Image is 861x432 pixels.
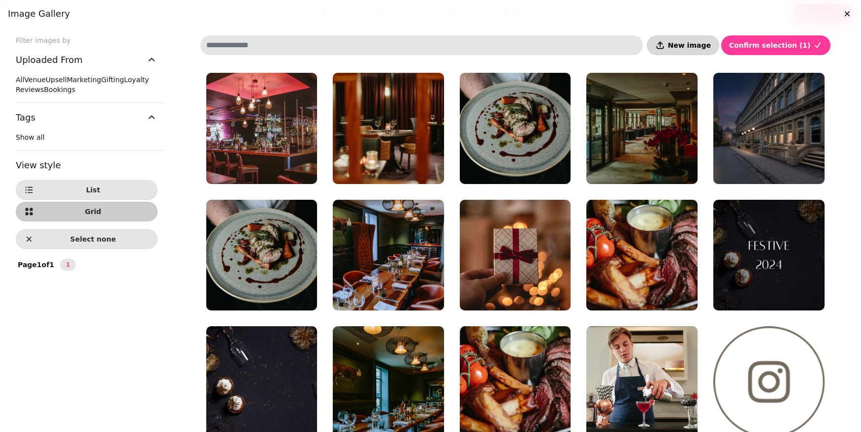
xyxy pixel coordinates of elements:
span: List [37,186,149,193]
span: Reviews [16,86,44,93]
span: 1 [64,262,72,268]
img: Glasgow_Grosvenor.jpg [713,73,825,184]
nav: Pagination [60,259,76,271]
button: 1 [60,259,76,271]
span: Bookings [44,86,75,93]
span: Gifting [101,76,124,84]
label: Filter images by [8,35,165,45]
span: Loyalty [124,76,149,84]
div: Tags [16,132,158,150]
span: Confirm selection ( 1 ) [729,42,811,49]
button: Grid [16,202,158,221]
span: Venue [24,76,45,84]
button: Select none [16,229,158,249]
span: Grid [37,208,149,215]
img: BeGin-11.JPG [206,73,318,184]
img: MSP-151.JPG [586,200,698,311]
h3: View style [16,158,158,172]
span: Show all [16,133,45,141]
span: All [16,76,24,84]
div: Uploaded From [16,75,158,102]
span: Select none [37,236,149,243]
img: MSP-136.JPG [206,200,318,311]
button: New image [647,35,719,55]
img: MSP-100.JPG [333,200,444,311]
button: Uploaded From [16,45,158,75]
img: MSP-14.JPG [586,73,698,184]
img: MSP-136 (1).JPG [460,73,571,184]
span: Upsell [46,76,67,84]
img: Copy of Copy of Copy of Copy of Copy of Copy of Copy of Copy of Copy of Copy of Copy of Copy of C... [713,200,825,311]
h3: Image gallery [8,8,853,20]
button: List [16,180,158,200]
p: Page 1 of 1 [14,260,58,270]
button: Tags [16,103,158,132]
button: Confirm selection (1) [721,35,830,55]
span: Marketing [67,76,101,84]
img: rob-laughter-Rv_UID0uyMM-unsplash.jpg [460,200,571,311]
img: MSP-69.JPG [333,73,444,184]
span: New image [668,42,711,49]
